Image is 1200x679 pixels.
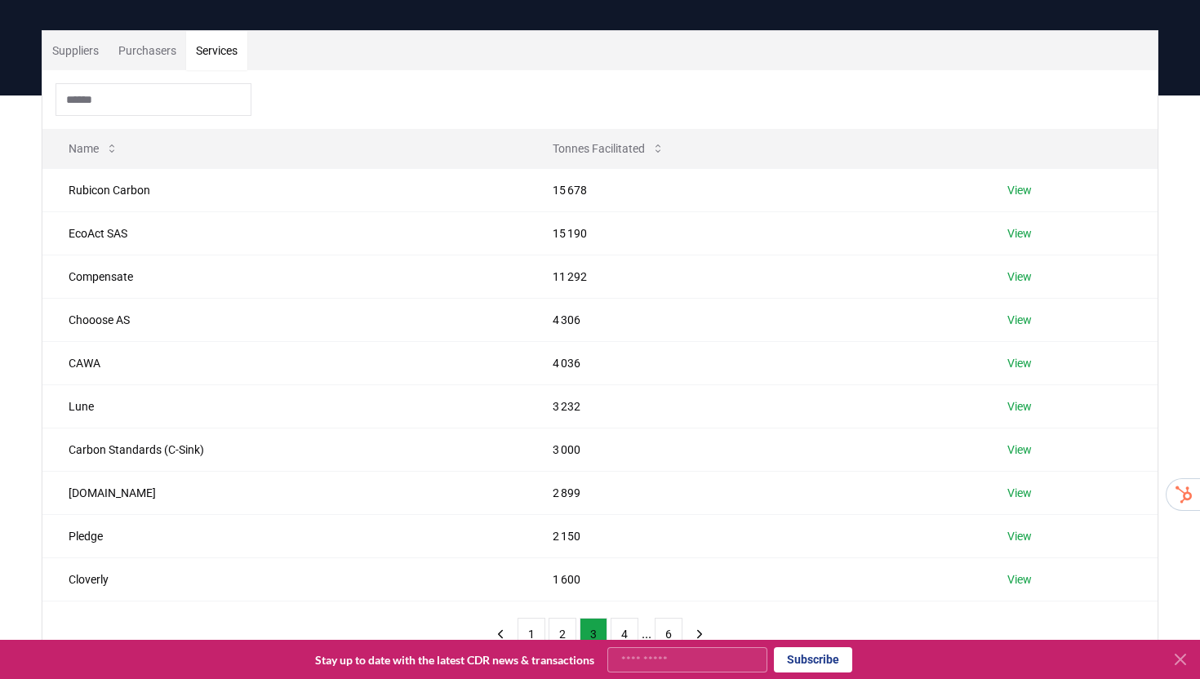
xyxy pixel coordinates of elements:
td: 3 232 [527,384,981,428]
td: 2 899 [527,471,981,514]
td: 3 000 [527,428,981,471]
td: Compensate [42,255,527,298]
button: Name [56,132,131,165]
button: 3 [580,618,607,650]
button: Suppliers [42,31,109,70]
a: View [1007,312,1032,328]
td: CAWA [42,341,527,384]
a: View [1007,442,1032,458]
a: View [1007,355,1032,371]
a: View [1007,571,1032,588]
td: EcoAct SAS [42,211,527,255]
a: View [1007,182,1032,198]
td: 11 292 [527,255,981,298]
td: Pledge [42,514,527,557]
td: Carbon Standards (C-Sink) [42,428,527,471]
button: Tonnes Facilitated [540,132,678,165]
button: 4 [611,618,638,650]
button: Services [186,31,247,70]
td: 15 190 [527,211,981,255]
button: Purchasers [109,31,186,70]
button: 6 [655,618,682,650]
a: View [1007,268,1032,285]
button: next page [686,618,713,650]
td: 1 600 [527,557,981,601]
a: View [1007,528,1032,544]
td: [DOMAIN_NAME] [42,471,527,514]
a: View [1007,225,1032,242]
li: ... [642,624,651,644]
button: 2 [549,618,576,650]
td: 15 678 [527,168,981,211]
a: View [1007,485,1032,501]
td: Lune [42,384,527,428]
td: 4 306 [527,298,981,341]
td: 2 150 [527,514,981,557]
button: 1 [518,618,545,650]
td: Cloverly [42,557,527,601]
a: View [1007,398,1032,415]
td: Rubicon Carbon [42,168,527,211]
td: 4 036 [527,341,981,384]
td: Chooose AS [42,298,527,341]
button: previous page [487,618,514,650]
